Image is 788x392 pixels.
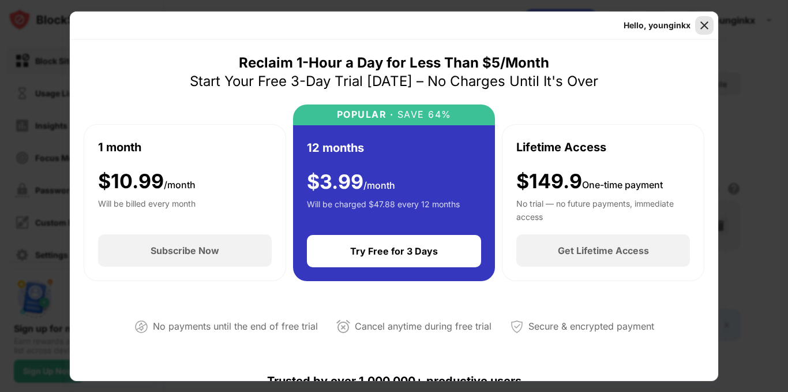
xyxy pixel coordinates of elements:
div: Hello, younginkx [624,21,691,30]
div: Start Your Free 3-Day Trial [DATE] – No Charges Until It's Over [190,72,598,91]
span: One-time payment [582,179,663,191]
div: Reclaim 1-Hour a Day for Less Than $5/Month [239,54,549,72]
div: Subscribe Now [151,245,219,256]
div: Cancel anytime during free trial [355,318,491,335]
div: 1 month [98,139,141,156]
div: Try Free for 3 Days [350,245,438,257]
div: $ 10.99 [98,170,196,193]
div: Secure & encrypted payment [528,318,654,335]
span: /month [164,179,196,191]
div: Will be charged $47.88 every 12 months [307,198,460,221]
img: not-paying [134,320,148,334]
span: /month [363,180,395,191]
div: POPULAR · [337,109,394,120]
div: SAVE 64% [393,109,452,120]
div: Lifetime Access [516,139,606,156]
div: No trial — no future payments, immediate access [516,197,690,221]
img: cancel-anytime [336,320,350,334]
div: $149.9 [516,170,663,193]
div: $ 3.99 [307,170,395,194]
div: Will be billed every month [98,197,196,221]
div: No payments until the end of free trial [153,318,318,335]
div: Get Lifetime Access [558,245,649,256]
img: secured-payment [510,320,524,334]
div: 12 months [307,139,364,156]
